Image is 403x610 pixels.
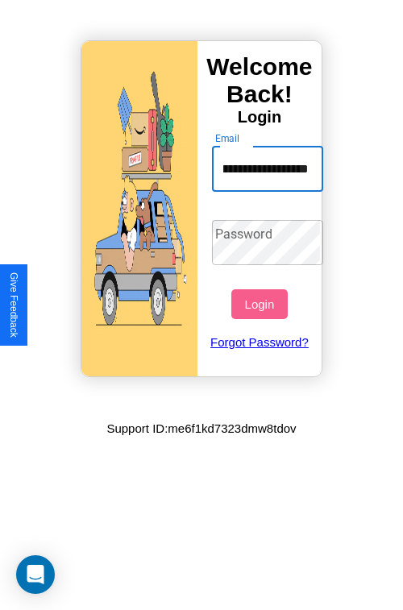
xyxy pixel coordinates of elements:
h4: Login [197,108,322,127]
a: Forgot Password? [204,319,316,365]
img: gif [81,41,197,376]
h3: Welcome Back! [197,53,322,108]
div: Give Feedback [8,272,19,338]
button: Login [231,289,287,319]
p: Support ID: me6f1kd7323dmw8tdov [106,417,296,439]
label: Email [215,131,240,145]
div: Open Intercom Messenger [16,555,55,594]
